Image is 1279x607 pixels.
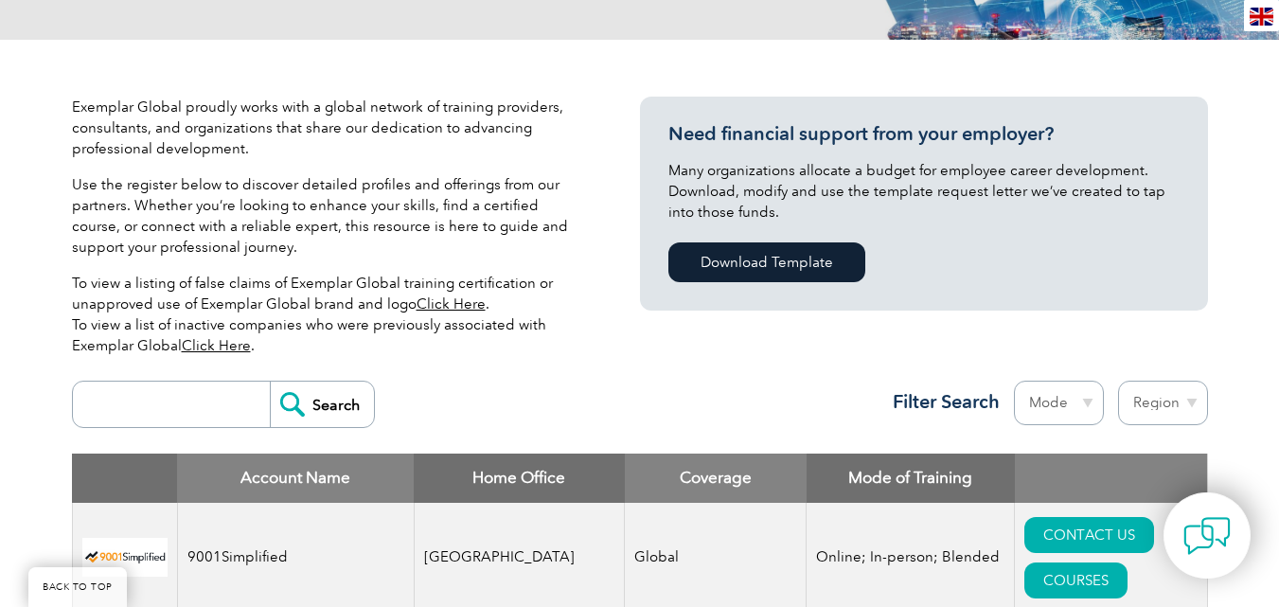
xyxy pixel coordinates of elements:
[28,567,127,607] a: BACK TO TOP
[72,97,583,159] p: Exemplar Global proudly works with a global network of training providers, consultants, and organ...
[72,273,583,356] p: To view a listing of false claims of Exemplar Global training certification or unapproved use of ...
[182,337,251,354] a: Click Here
[625,454,807,503] th: Coverage: activate to sort column ascending
[1024,562,1128,598] a: COURSES
[1250,8,1273,26] img: en
[270,382,374,427] input: Search
[417,295,486,312] a: Click Here
[177,454,414,503] th: Account Name: activate to sort column descending
[668,160,1180,223] p: Many organizations allocate a budget for employee career development. Download, modify and use th...
[668,122,1180,146] h3: Need financial support from your employer?
[668,242,865,282] a: Download Template
[1183,512,1231,560] img: contact-chat.png
[807,454,1015,503] th: Mode of Training: activate to sort column ascending
[72,174,583,258] p: Use the register below to discover detailed profiles and offerings from our partners. Whether you...
[881,390,1000,414] h3: Filter Search
[1015,454,1207,503] th: : activate to sort column ascending
[414,454,625,503] th: Home Office: activate to sort column ascending
[1024,517,1154,553] a: CONTACT US
[82,538,168,577] img: 37c9c059-616f-eb11-a812-002248153038-logo.png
